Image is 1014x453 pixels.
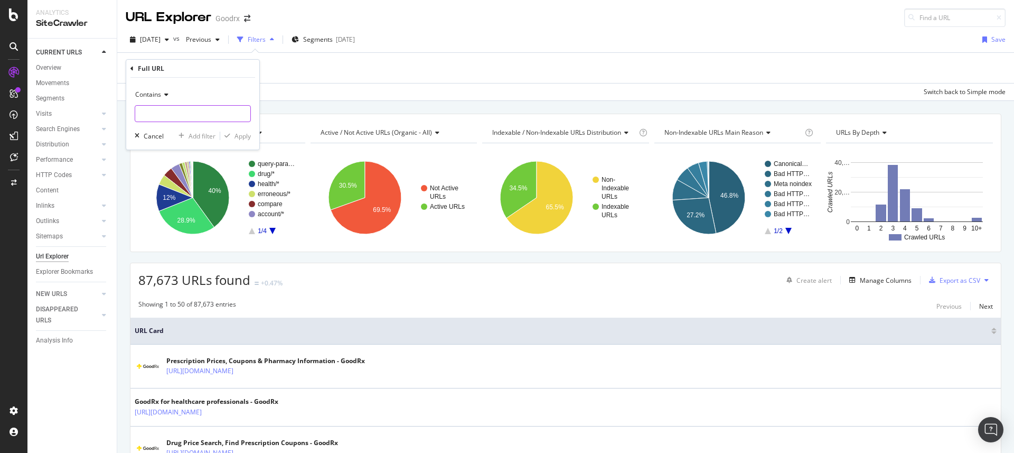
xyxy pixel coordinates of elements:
button: Previous [936,300,962,312]
div: Previous [936,302,962,311]
a: Distribution [36,139,99,150]
text: Meta noindex [774,180,812,188]
text: 2 [879,225,883,232]
div: arrow-right-arrow-left [244,15,250,22]
div: Switch back to Simple mode [924,87,1006,96]
svg: A chart. [138,152,304,244]
div: Inlinks [36,200,54,211]
button: Previous [182,31,224,48]
span: 2025 Sep. 26th [140,35,161,44]
a: Inlinks [36,200,99,211]
text: Indexable [602,203,629,210]
a: Url Explorer [36,251,109,262]
button: [DATE] [126,31,173,48]
text: Bad HTTP… [774,210,810,218]
text: Bad HTTP… [774,200,810,208]
button: Filters [233,31,278,48]
div: Create alert [796,276,832,285]
div: DISAPPEARED URLS [36,304,89,326]
text: 5 [915,225,919,232]
button: Segments[DATE] [287,31,359,48]
div: A chart. [654,152,820,244]
div: Save [991,35,1006,44]
div: Search Engines [36,124,80,135]
button: Export as CSV [925,272,980,289]
text: compare [258,200,283,208]
div: Apply [234,132,251,141]
div: A chart. [482,152,647,244]
button: Create alert [782,272,832,289]
h4: Non-Indexable URLs Main Reason [662,124,803,141]
span: vs [173,34,182,43]
text: Bad HTTP… [774,170,810,178]
svg: A chart. [826,152,991,244]
text: Active URLs [430,203,465,210]
text: 20,… [835,189,850,196]
div: Overview [36,62,61,73]
div: Sitemaps [36,231,63,242]
div: Movements [36,78,69,89]
div: [DATE] [336,35,355,44]
text: account/* [258,210,284,218]
div: Prescription Prices, Coupons & Pharmacy Information - GoodRx [166,356,365,366]
div: GoodRx for healthcare professionals - GoodRx [135,397,278,406]
text: Not Active [430,184,458,192]
text: 1/2 [774,227,783,235]
div: Outlinks [36,216,59,227]
img: main image [135,359,161,373]
button: Next [979,300,993,312]
text: 69.5% [373,206,391,214]
div: Content [36,185,59,196]
button: Add filter [174,131,215,141]
a: Analysis Info [36,335,109,346]
div: Explorer Bookmarks [36,266,93,278]
text: 6 [927,225,931,232]
text: 9 [963,225,967,232]
button: Cancel [130,131,164,141]
div: Analysis Info [36,335,73,346]
text: 28.9% [177,217,195,224]
span: Active / Not Active URLs (organic - all) [321,128,432,137]
text: Indexable [602,184,629,192]
button: Manage Columns [845,274,912,286]
div: Drug Price Search, Find Prescription Coupons - GoodRx [166,438,338,448]
text: erroneous/* [258,190,290,198]
text: 7 [939,225,943,232]
text: Bad HTTP… [774,190,810,198]
text: Crawled URLs [827,172,834,212]
div: +0.47% [261,279,283,288]
a: Outlinks [36,216,99,227]
text: query-para… [258,160,295,168]
text: 27.2% [687,211,705,219]
div: Analytics [36,8,108,17]
text: 8 [951,225,955,232]
text: 1/4 [258,227,267,235]
span: URLs by Depth [836,128,879,137]
a: Visits [36,108,99,119]
text: 65.5% [546,204,564,211]
div: Url Explorer [36,251,69,262]
div: Segments [36,93,64,104]
div: A chart. [311,152,476,244]
div: URL Explorer [126,8,211,26]
button: Apply [220,131,251,141]
div: Open Intercom Messenger [978,417,1003,442]
a: HTTP Codes [36,170,99,181]
text: 40,… [835,159,850,167]
div: Full URL [138,64,164,73]
div: Next [979,302,993,311]
text: 40% [209,187,221,195]
div: CURRENT URLS [36,47,82,58]
text: 1 [867,225,871,232]
text: health/* [258,180,279,188]
button: Switch back to Simple mode [919,84,1006,100]
text: 12% [163,194,175,201]
span: Contains [135,90,161,99]
div: Performance [36,154,73,165]
text: drug/* [258,170,275,178]
a: CURRENT URLS [36,47,99,58]
span: 87,673 URLs found [138,271,250,289]
img: Equal [255,282,259,285]
div: Visits [36,108,52,119]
